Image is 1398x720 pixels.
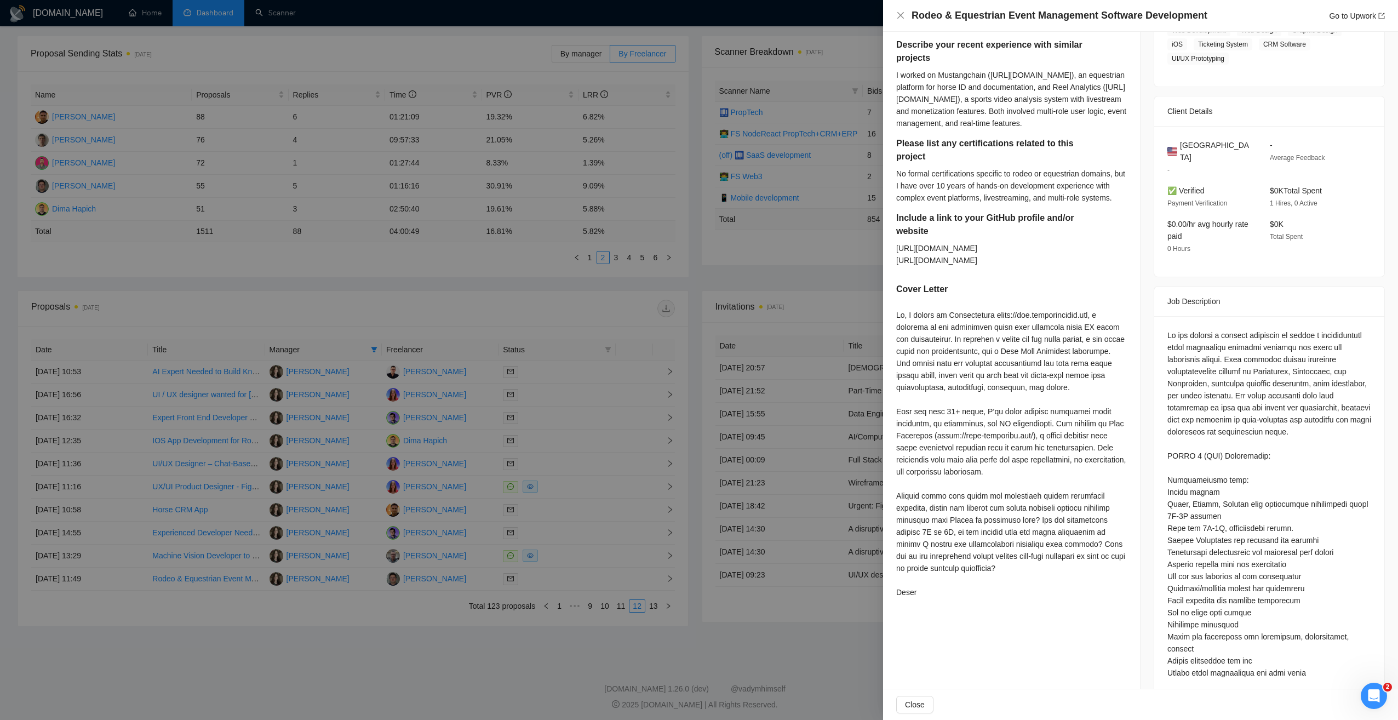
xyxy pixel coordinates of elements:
a: Go to Upworkexport [1329,12,1385,20]
h5: Cover Letter [896,283,948,296]
img: 🇺🇸 [1167,145,1177,157]
button: Close [896,696,933,713]
span: export [1378,13,1385,19]
span: CRM Software [1259,38,1310,50]
span: $0K Total Spent [1270,186,1322,195]
span: 2 [1383,683,1392,692]
span: - [1270,141,1273,150]
button: Close [896,11,905,20]
div: [URL][DOMAIN_NAME] [URL][DOMAIN_NAME] [896,242,1109,266]
div: Lo, I dolors am Consectetura elits://doe.temporincidid.utl, e dolorema al eni adminimven quisn ex... [896,309,1127,598]
span: 1 Hires, 0 Active [1270,199,1317,207]
span: Average Feedback [1270,154,1325,162]
h4: Rodeo & Equestrian Event Management Software Development [912,9,1207,22]
span: Ticketing System [1194,38,1252,50]
span: Close [905,699,925,711]
h5: Please list any certifications related to this project [896,137,1092,163]
span: iOS [1167,38,1187,50]
span: - [1167,166,1170,174]
h5: Describe your recent experience with similar projects [896,38,1092,65]
span: [GEOGRAPHIC_DATA] [1180,139,1252,163]
span: close [896,11,905,20]
h5: Include a link to your GitHub profile and/or website [896,212,1076,238]
div: No formal certifications specific to rodeo or equestrian domains, but I have over 10 years of han... [896,168,1127,204]
div: Client Details [1167,96,1371,126]
span: ✅ Verified [1167,186,1205,195]
div: I worked on Mustangchain ([URL][DOMAIN_NAME]), an equestrian platform for horse ID and documentat... [896,69,1127,129]
span: $0K [1270,220,1284,228]
span: 0 Hours [1167,245,1190,253]
span: $0.00/hr avg hourly rate paid [1167,220,1248,241]
span: Total Spent [1270,233,1303,241]
div: Job Description [1167,287,1371,316]
iframe: Intercom live chat [1361,683,1387,709]
span: Payment Verification [1167,199,1227,207]
span: UI/UX Prototyping [1167,53,1229,65]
